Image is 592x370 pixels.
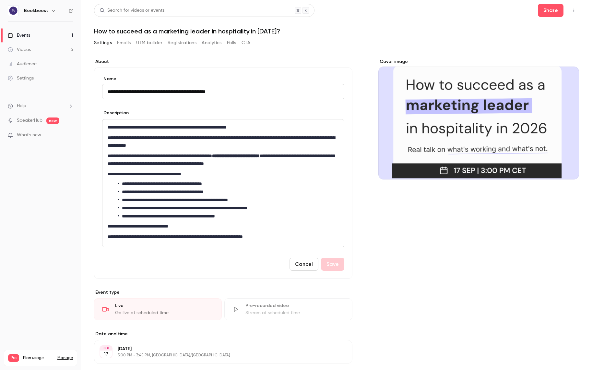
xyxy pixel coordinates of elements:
section: description [102,119,344,247]
div: Settings [8,75,34,81]
h6: Bookboost [24,7,48,14]
button: UTM builder [136,38,162,48]
div: Pre-recorded video [245,302,344,309]
div: LiveGo live at scheduled time [94,298,222,320]
label: Description [102,110,129,116]
div: Stream at scheduled time [245,310,344,316]
button: Analytics [202,38,222,48]
img: Bookboost [8,6,18,16]
p: 3:00 PM - 3:45 PM, [GEOGRAPHIC_DATA]/[GEOGRAPHIC_DATA] [118,353,318,358]
label: Cover image [378,58,579,65]
button: Registrations [168,38,196,48]
span: Help [17,103,26,109]
p: [DATE] [118,346,318,352]
h1: How to succeed as a marketing leader in hospitality in [DATE]? [94,27,579,35]
div: Search for videos or events [100,7,164,14]
p: Event type [94,289,352,296]
span: new [46,117,59,124]
label: Name [102,76,344,82]
div: SEP [100,346,112,351]
span: Pro [8,354,19,362]
section: Cover image [378,58,579,179]
button: Settings [94,38,112,48]
button: CTA [242,38,250,48]
div: Go live at scheduled time [115,310,214,316]
button: Polls [227,38,236,48]
div: editor [102,119,344,247]
li: help-dropdown-opener [8,103,73,109]
div: Events [8,32,30,39]
label: Date and time [94,331,352,337]
p: 17 [104,351,108,357]
button: Emails [117,38,131,48]
div: Videos [8,46,31,53]
button: Cancel [290,258,318,271]
label: About [94,58,352,65]
span: Plan usage [23,355,53,361]
iframe: Noticeable Trigger [65,132,73,138]
div: Pre-recorded videoStream at scheduled time [224,298,352,320]
a: SpeakerHub [17,117,42,124]
div: Audience [8,61,37,67]
a: Manage [57,355,73,361]
span: What's new [17,132,41,139]
div: Live [115,302,214,309]
button: Share [538,4,563,17]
